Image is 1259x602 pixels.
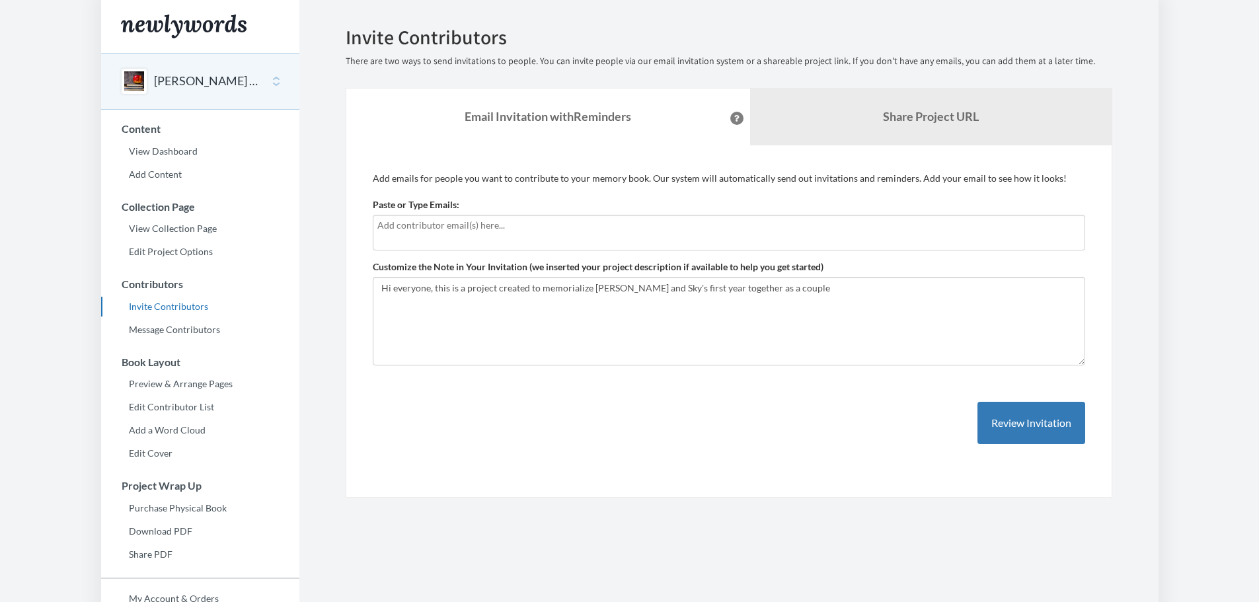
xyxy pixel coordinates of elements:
h3: Book Layout [102,356,299,368]
a: Message Contributors [101,320,299,340]
h3: Content [102,123,299,135]
input: Add contributor email(s) here... [377,218,1081,233]
p: There are two ways to send invitations to people. You can invite people via our email invitation ... [346,55,1112,68]
h2: Invite Contributors [346,26,1112,48]
textarea: Hi everyone, this is a project created to memorialize [PERSON_NAME] and Sky's first year together... [373,277,1085,365]
a: Preview & Arrange Pages [101,374,299,394]
a: Download PDF [101,521,299,541]
h3: Project Wrap Up [102,480,299,492]
label: Paste or Type Emails: [373,198,459,211]
a: View Collection Page [101,219,299,239]
a: Add a Word Cloud [101,420,299,440]
a: Invite Contributors [101,297,299,317]
strong: Email Invitation with Reminders [465,109,631,124]
img: Newlywords logo [121,15,247,38]
a: Edit Contributor List [101,397,299,417]
a: Add Content [101,165,299,184]
h3: Collection Page [102,201,299,213]
button: [PERSON_NAME] and Sky [154,73,261,90]
a: View Dashboard [101,141,299,161]
p: Add emails for people you want to contribute to your memory book. Our system will automatically s... [373,172,1085,185]
a: Purchase Physical Book [101,498,299,518]
a: Share PDF [101,545,299,564]
label: Customize the Note in Your Invitation (we inserted your project description if available to help ... [373,260,823,274]
a: Edit Cover [101,443,299,463]
button: Review Invitation [977,402,1085,445]
b: Share Project URL [883,109,979,124]
a: Edit Project Options [101,242,299,262]
h3: Contributors [102,278,299,290]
